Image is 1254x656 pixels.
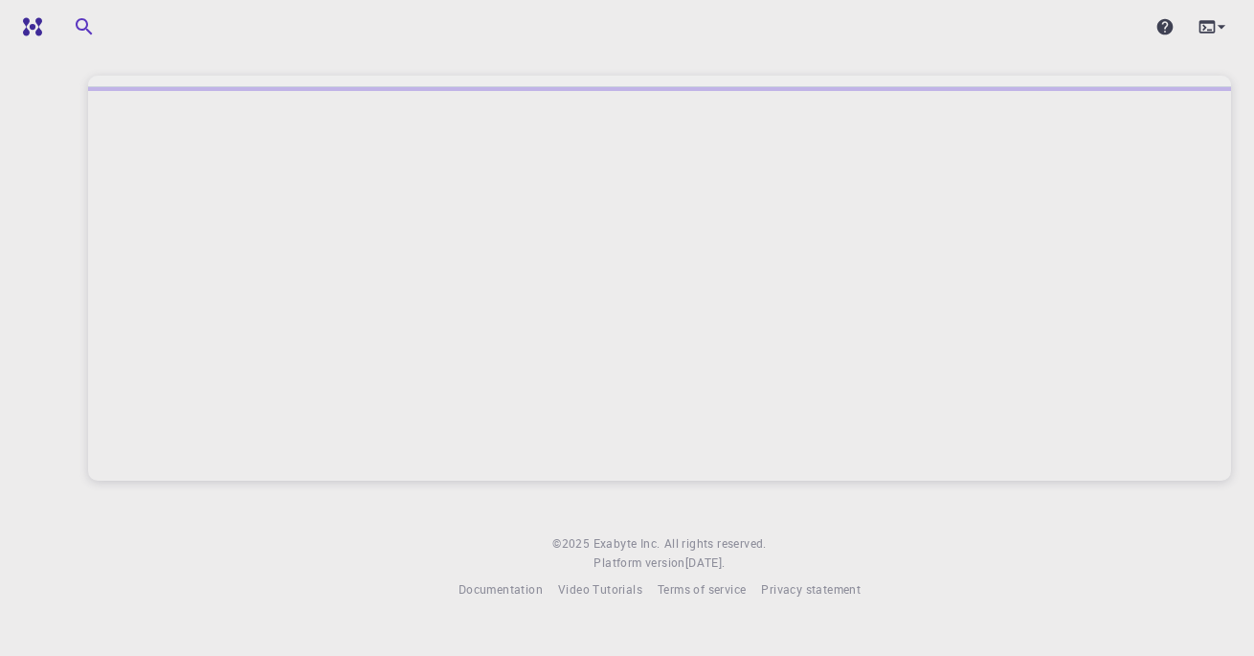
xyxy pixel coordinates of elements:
[15,17,42,36] img: logo
[685,554,726,570] span: [DATE] .
[761,580,861,599] a: Privacy statement
[658,581,746,597] span: Terms of service
[761,581,861,597] span: Privacy statement
[685,554,726,573] a: [DATE].
[558,580,642,599] a: Video Tutorials
[593,535,661,551] span: Exabyte Inc.
[593,534,661,554] a: Exabyte Inc.
[459,581,543,597] span: Documentation
[664,534,767,554] span: All rights reserved.
[552,534,593,554] span: © 2025
[593,554,684,573] span: Platform version
[558,581,642,597] span: Video Tutorials
[658,580,746,599] a: Terms of service
[459,580,543,599] a: Documentation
